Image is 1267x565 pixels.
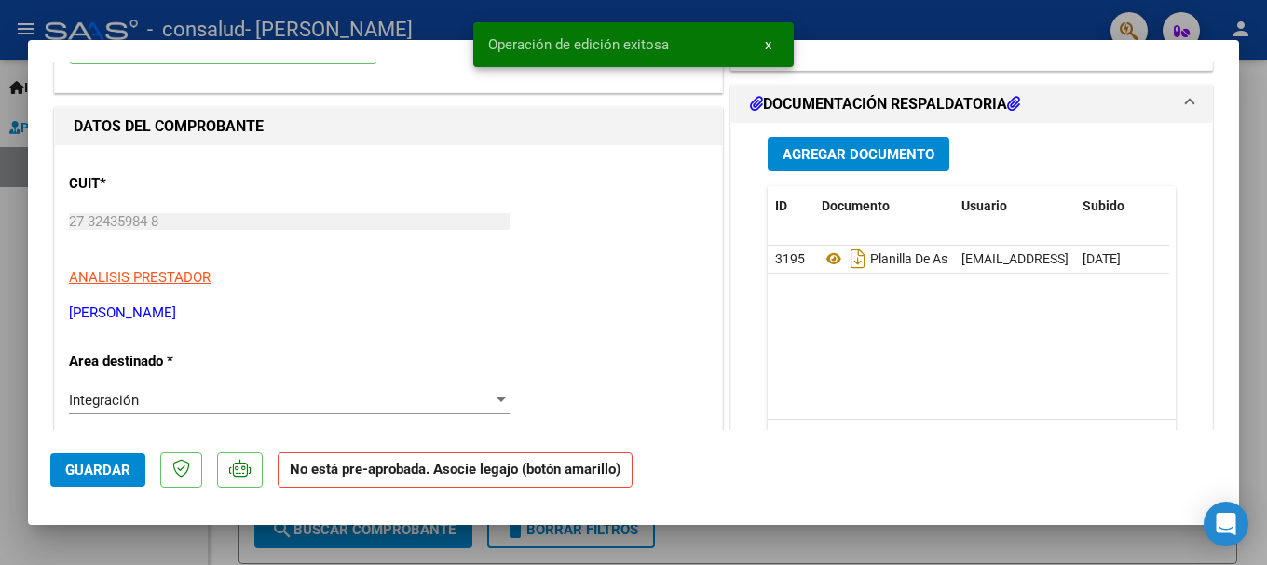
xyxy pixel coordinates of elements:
[1075,186,1168,226] datatable-header-cell: Subido
[69,173,261,195] p: CUIT
[731,123,1212,509] div: DOCUMENTACIÓN RESPALDATORIA
[69,351,261,372] p: Area destinado *
[1204,502,1248,546] div: Open Intercom Messenger
[1083,251,1121,266] span: [DATE]
[768,186,814,226] datatable-header-cell: ID
[775,251,805,266] span: 3195
[488,35,669,54] span: Operación de edición exitosa
[50,453,145,487] button: Guardar
[765,36,771,53] span: x
[783,146,934,163] span: Agregar Documento
[74,117,264,135] strong: DATOS DEL COMPROBANTE
[954,186,1075,226] datatable-header-cell: Usuario
[822,198,890,213] span: Documento
[775,198,787,213] span: ID
[731,86,1212,123] mat-expansion-panel-header: DOCUMENTACIÓN RESPALDATORIA
[1168,186,1261,226] datatable-header-cell: Acción
[69,392,139,409] span: Integración
[278,452,633,489] strong: No está pre-aprobada. Asocie legajo (botón amarillo)
[750,93,1020,115] h1: DOCUMENTACIÓN RESPALDATORIA
[822,251,986,266] span: Planilla De Asitencia
[768,137,949,171] button: Agregar Documento
[846,244,870,274] i: Descargar documento
[961,198,1007,213] span: Usuario
[69,303,708,324] p: [PERSON_NAME]
[750,28,786,61] button: x
[69,269,211,286] span: ANALISIS PRESTADOR
[768,420,1176,466] div: 1 total
[65,462,130,478] span: Guardar
[814,186,954,226] datatable-header-cell: Documento
[1083,198,1124,213] span: Subido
